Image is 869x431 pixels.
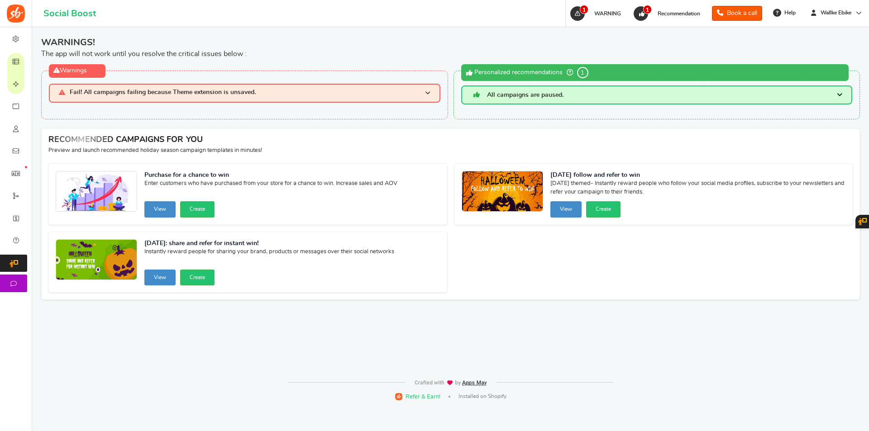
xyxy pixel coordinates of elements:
a: Help [769,5,800,20]
span: WARNINGS! [41,36,860,49]
span: [DATE] themed- Instantly reward people who follow your social media profiles, subscribe to your n... [550,180,846,198]
img: Recommended Campaigns [56,240,137,280]
div: The app will not work until you resolve the critical issues below : [41,36,860,59]
div: Warnings [49,64,105,78]
button: Create [180,270,215,285]
span: Wallke Ebike [817,9,855,17]
a: 1 WARNING [569,6,625,21]
span: | [449,396,450,398]
img: img-footer.webp [414,380,487,386]
button: View [144,201,176,217]
span: 1 [580,5,588,14]
h1: Social Boost [43,9,96,19]
div: Personalized recommendations [461,64,849,81]
span: All campaigns are paused. [487,92,563,98]
span: Instantly reward people for sharing your brand, products or messages over their social networks [144,248,394,266]
button: Create [586,201,621,217]
a: Refer & Earn! [395,392,440,401]
img: Recommended Campaigns [56,171,137,212]
strong: Purchase for a chance to win [144,171,397,180]
button: View [550,201,582,217]
span: Installed on Shopify [458,393,506,400]
p: Preview and launch recommended holiday season campaign templates in minutes! [48,147,853,155]
strong: [DATE] follow and refer to win [550,171,846,180]
a: 1 Recommendation [633,6,705,21]
span: Fail! All campaigns failing because Theme extension is unsaved. [70,89,256,97]
a: Book a call [712,6,762,21]
strong: [DATE]: share and refer for instant win! [144,239,394,248]
img: Recommended Campaigns [462,171,543,212]
span: 1 [643,5,652,14]
button: View [144,270,176,285]
em: New [25,166,27,168]
img: Social Boost [7,5,25,23]
span: Help [782,9,796,17]
span: WARNING [594,11,621,16]
span: Enter customers who have purchased from your store for a chance to win. Increase sales and AOV [144,180,397,198]
span: Recommendation [658,11,700,16]
span: 1 [577,67,588,78]
button: Create [180,201,215,217]
h4: RECOMMENDED CAMPAIGNS FOR YOU [48,136,853,145]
